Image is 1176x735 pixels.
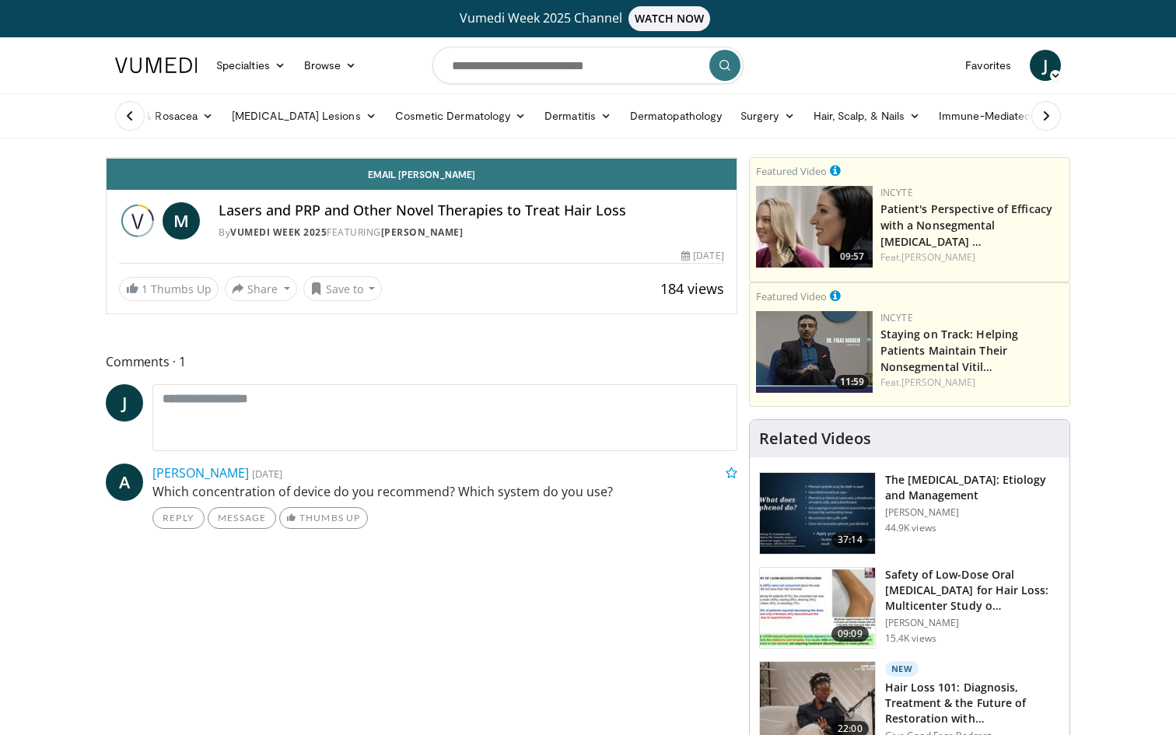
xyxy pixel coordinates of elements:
[885,680,1060,726] h3: Hair Loss 101: Diagnosis, Treatment & the Future of Restoration with…
[117,6,1059,31] a: Vumedi Week 2025 ChannelWATCH NOW
[230,226,327,239] a: Vumedi Week 2025
[208,507,276,529] a: Message
[219,226,724,240] div: By FEATURING
[279,507,367,529] a: Thumbs Up
[756,164,827,178] small: Featured Video
[106,464,143,501] a: A
[219,202,724,219] h4: Lasers and PRP and Other Novel Therapies to Treat Hair Loss
[621,100,731,131] a: Dermatopathology
[1030,50,1061,81] a: J
[835,250,869,264] span: 09:57
[106,352,737,372] span: Comments 1
[885,661,919,677] p: New
[222,100,386,131] a: [MEDICAL_DATA] Lesions
[880,201,1052,249] a: Patient's Perspective of Efficacy with a Nonsegmental [MEDICAL_DATA] …
[760,473,875,554] img: c5af237d-e68a-4dd3-8521-77b3daf9ece4.150x105_q85_crop-smart_upscale.jpg
[119,202,156,240] img: Vumedi Week 2025
[880,327,1019,374] a: Staying on Track: Helping Patients Maintain Their Nonsegmental Vitil…
[901,250,975,264] a: [PERSON_NAME]
[760,568,875,649] img: 83a686ce-4f43-4faf-a3e0-1f3ad054bd57.150x105_q85_crop-smart_upscale.jpg
[303,276,383,301] button: Save to
[756,289,827,303] small: Featured Video
[119,277,219,301] a: 1 Thumbs Up
[880,250,1063,264] div: Feat.
[885,617,1060,629] p: [PERSON_NAME]
[835,375,869,389] span: 11:59
[381,226,464,239] a: [PERSON_NAME]
[756,186,873,268] img: 2c48d197-61e9-423b-8908-6c4d7e1deb64.png.150x105_q85_crop-smart_upscale.jpg
[756,186,873,268] a: 09:57
[731,100,804,131] a: Surgery
[759,567,1060,649] a: 09:09 Safety of Low-Dose Oral [MEDICAL_DATA] for Hair Loss: Multicenter Study o… [PERSON_NAME] 15...
[831,532,869,548] span: 37:14
[831,626,869,642] span: 09:09
[885,567,1060,614] h3: Safety of Low-Dose Oral [MEDICAL_DATA] for Hair Loss: Multicenter Study o…
[880,186,913,199] a: Incyte
[660,279,724,298] span: 184 views
[681,249,723,263] div: [DATE]
[106,384,143,422] a: J
[115,58,198,73] img: VuMedi Logo
[142,282,148,296] span: 1
[628,6,711,31] span: WATCH NOW
[152,464,249,481] a: [PERSON_NAME]
[252,467,282,481] small: [DATE]
[163,202,200,240] a: M
[107,158,737,159] video-js: Video Player
[885,506,1060,519] p: [PERSON_NAME]
[225,276,297,301] button: Share
[929,100,1055,131] a: Immune-Mediated
[107,159,737,190] a: Email [PERSON_NAME]
[106,100,222,131] a: Acne & Rosacea
[885,522,936,534] p: 44.9K views
[759,472,1060,555] a: 37:14 The [MEDICAL_DATA]: Etiology and Management [PERSON_NAME] 44.9K views
[756,311,873,393] img: fe0751a3-754b-4fa7-bfe3-852521745b57.png.150x105_q85_crop-smart_upscale.jpg
[386,100,535,131] a: Cosmetic Dermatology
[885,632,936,645] p: 15.4K views
[152,482,737,501] p: Which concentration of device do you recommend? Which system do you use?
[207,50,295,81] a: Specialties
[152,507,205,529] a: Reply
[756,311,873,393] a: 11:59
[432,47,744,84] input: Search topics, interventions
[880,376,1063,390] div: Feat.
[759,429,871,448] h4: Related Videos
[901,376,975,389] a: [PERSON_NAME]
[295,50,366,81] a: Browse
[804,100,929,131] a: Hair, Scalp, & Nails
[880,311,913,324] a: Incyte
[956,50,1020,81] a: Favorites
[535,100,621,131] a: Dermatitis
[885,472,1060,503] h3: The [MEDICAL_DATA]: Etiology and Management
